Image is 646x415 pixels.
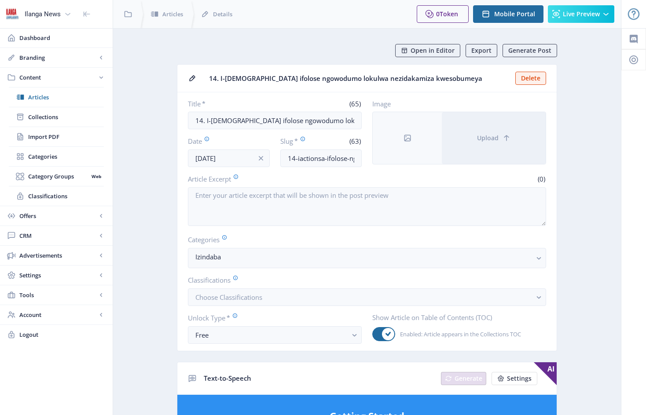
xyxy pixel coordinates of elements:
nb-badge: Web [88,172,104,181]
a: Import PDF [9,127,104,146]
label: Image [372,99,539,108]
button: Open in Editor [395,44,460,57]
span: Enabled: Article appears in the Collections TOC [395,329,521,339]
label: Date [188,136,263,146]
span: Account [19,310,97,319]
span: (63) [348,137,362,146]
button: Generate [441,372,486,385]
nb-icon: info [257,154,265,163]
span: Tools [19,291,97,299]
button: Choose Classifications [188,288,546,306]
span: CRM [19,231,97,240]
button: Live Preview [548,5,614,23]
button: Generate Post [503,44,557,57]
label: Classifications [188,275,539,285]
span: Offers [19,211,97,220]
a: Collections [9,107,104,127]
span: Token [440,10,458,18]
span: Choose Classifications [195,293,262,302]
span: Logout [19,330,106,339]
div: Free [195,330,347,340]
button: Mobile Portal [473,5,543,23]
a: New page [436,372,486,385]
button: info [252,149,270,167]
span: Collections [28,113,104,121]
span: Classifications [28,192,104,200]
label: Article Excerpt [188,174,363,184]
a: New page [486,372,537,385]
span: Generate Post [508,47,551,54]
button: Delete [515,72,546,85]
button: Settings [492,372,537,385]
button: 0Token [417,5,469,23]
span: AI [534,362,557,385]
span: (65) [348,99,362,108]
span: Open in Editor [411,47,455,54]
span: Settings [507,375,532,382]
span: (0) [536,175,546,183]
span: Categories [28,152,104,161]
span: Branding [19,53,97,62]
button: Izindaba [188,248,546,268]
nb-select-label: Izindaba [195,251,532,262]
span: Generate [455,375,482,382]
span: Upload [477,135,499,142]
button: Upload [442,112,546,164]
input: Type Article Title ... [188,112,362,129]
label: Title [188,99,272,108]
span: Category Groups [28,172,88,181]
span: Details [213,10,232,18]
span: Settings [19,271,97,280]
span: Content [19,73,97,82]
button: Free [188,326,362,344]
label: Show Article on Table of Contents (TOC) [372,313,539,322]
label: Unlock Type [188,313,355,323]
input: Publishing Date [188,149,270,167]
span: Dashboard [19,33,106,42]
label: Categories [188,235,539,244]
label: Slug [280,136,318,146]
button: Export [466,44,497,57]
span: Articles [162,10,183,18]
input: this-is-how-a-slug-looks-like [280,149,362,167]
span: Import PDF [28,132,104,141]
span: Articles [28,93,104,102]
span: Mobile Portal [494,11,535,18]
span: Advertisements [19,251,97,260]
div: Ilanga News [25,4,61,24]
a: Category GroupsWeb [9,167,104,186]
a: Articles [9,87,104,107]
span: Export [471,47,492,54]
span: Live Preview [563,11,600,18]
span: Text-to-Speech [204,374,251,382]
a: Classifications [9,186,104,206]
a: Categories [9,147,104,166]
img: 6e32966d-d278-493e-af78-9af65f0c2223.png [5,7,19,21]
span: 14. I-[DEMOGRAPHIC_DATA] ifolose ngowodumo lokulwa nezidakamiza kwesobumeya [209,74,510,83]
